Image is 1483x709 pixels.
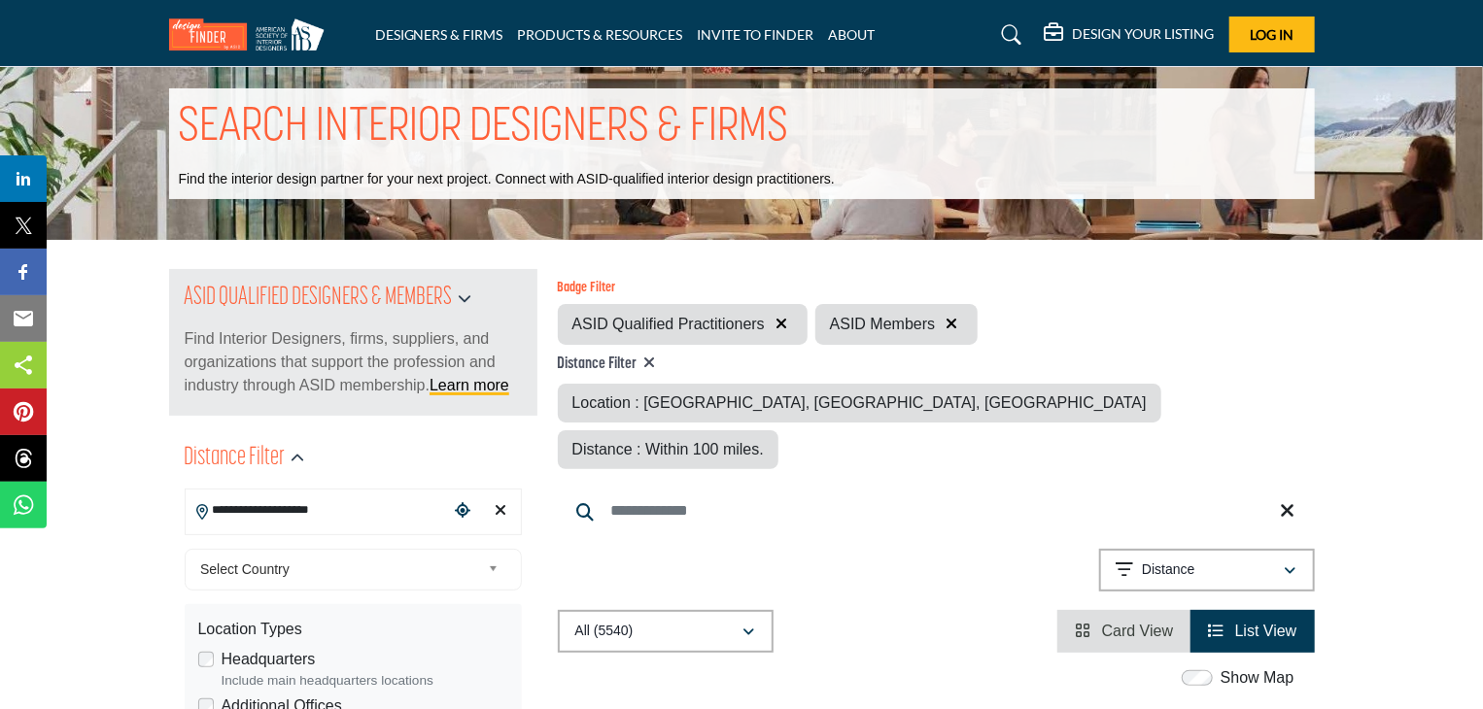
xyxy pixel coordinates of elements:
input: Search Location [186,491,448,529]
a: INVITE TO FINDER [698,26,814,43]
h1: SEARCH INTERIOR DESIGNERS & FIRMS [179,98,789,158]
a: ABOUT [829,26,876,43]
a: DESIGNERS & FIRMS [375,26,503,43]
li: Card View [1057,610,1190,653]
h6: Badge Filter [558,281,979,297]
span: Select Country [200,557,480,581]
span: Log In [1250,26,1293,43]
img: Site Logo [169,18,334,51]
a: View Card [1075,623,1173,639]
a: PRODUCTS & RESOURCES [518,26,683,43]
a: View List [1208,623,1296,639]
div: Location Types [198,618,508,641]
p: Find Interior Designers, firms, suppliers, and organizations that support the profession and indu... [185,327,522,397]
li: List View [1190,610,1314,653]
div: DESIGN YOUR LISTING [1045,23,1215,47]
p: Find the interior design partner for your next project. Connect with ASID-qualified interior desi... [179,170,835,189]
span: Distance : Within 100 miles. [572,441,764,457]
label: Show Map [1221,666,1294,690]
button: Distance [1099,549,1315,591]
button: Log In [1229,17,1315,52]
h5: DESIGN YOUR LISTING [1073,25,1215,43]
h2: ASID QUALIFIED DESIGNERS & MEMBERS [185,281,453,316]
span: List View [1235,623,1297,639]
input: Search Keyword [558,488,1315,534]
div: Choose your current location [448,490,477,532]
div: Include main headquarters locations [222,671,508,691]
span: ASID Members [830,313,935,336]
span: Location : [GEOGRAPHIC_DATA], [GEOGRAPHIC_DATA], [GEOGRAPHIC_DATA] [572,394,1147,411]
span: ASID Qualified Practitioners [572,313,765,336]
p: Distance [1142,560,1194,580]
h2: Distance Filter [185,441,286,476]
div: Clear search location [487,490,516,532]
p: All (5540) [575,622,634,641]
span: Card View [1102,623,1174,639]
button: All (5540) [558,610,774,653]
a: Learn more [430,377,509,393]
a: Search [983,19,1034,51]
h4: Distance Filter [558,354,1315,374]
label: Headquarters [222,648,316,671]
